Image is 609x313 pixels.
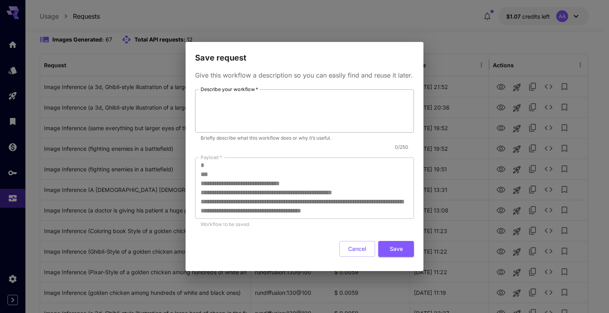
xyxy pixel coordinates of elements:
[195,70,414,80] p: Give this workflow a description so you can easily find and reuse it later.
[195,143,408,151] p: 0 / 250
[378,241,414,257] button: Save
[186,42,423,64] h2: Save request
[201,86,258,93] label: Describe your workflow
[201,134,408,142] p: Briefly describe what this workflow does or why it’s useful.
[201,154,222,161] label: Payload
[201,220,408,228] p: Workflow to be saved.
[339,241,375,257] button: Cancel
